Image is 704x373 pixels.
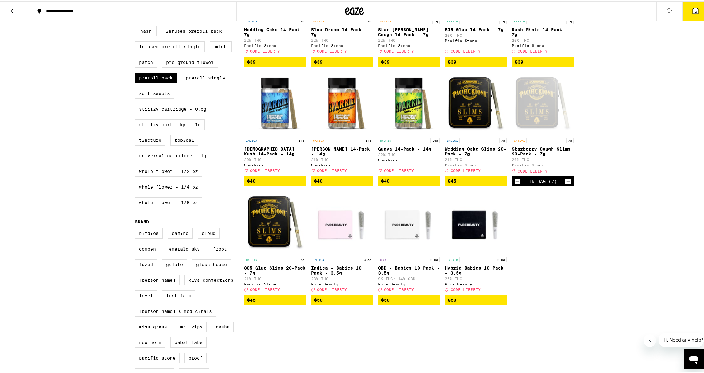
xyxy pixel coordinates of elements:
[317,167,347,171] span: CODE LIBERTY
[445,275,507,280] p: 26% THC
[384,48,414,52] span: CODE LIBERTY
[445,26,507,31] p: 805 Glue 14-Pack - 7g
[512,136,527,142] p: SATIVA
[244,294,306,304] button: Add to bag
[565,177,571,183] button: Increment
[135,165,202,175] label: Whole Flower - 1/2 oz
[445,71,507,175] a: Open page for Wedding Cake Slims 20-Pack - 7g from Pacific Stone
[135,118,205,129] label: STIIIZY Cartridge - 1g
[244,281,306,285] div: Pacific Stone
[512,156,574,160] p: 20% THC
[445,256,460,261] p: HYBRID
[311,190,373,252] img: Pure Beauty - Indica - Babies 10 Pack - 3.5g
[384,286,414,290] span: CODE LIBERTY
[135,71,177,82] label: Preroll Pack
[445,294,507,304] button: Add to bag
[512,42,574,46] div: Pacific Stone
[445,162,507,166] div: Pacific Stone
[311,294,373,304] button: Add to bag
[429,256,440,261] p: 3.5g
[378,151,440,155] p: 22% THC
[244,190,306,294] a: Open page for 805 Glue Slims 20-Pack - 7g from Pacific Stone
[299,256,306,261] p: 7g
[314,177,323,182] span: $40
[378,26,440,36] p: Star-[PERSON_NAME] Cough 14-Pack - 7g
[445,190,507,252] img: Pure Beauty - Hybrid Babies 10 Pack - 3.5g
[244,37,306,41] p: 22% THC
[168,227,193,237] label: Camino
[192,258,231,269] label: Glass House
[499,136,507,142] p: 7g
[496,256,507,261] p: 3.5g
[135,134,165,144] label: Tincture
[378,145,440,150] p: Guava 14-Pack - 14g
[378,55,440,66] button: Add to bag
[162,258,187,269] label: Gelato
[451,48,481,52] span: CODE LIBERTY
[135,103,210,113] label: STIIIZY Cartridge - 0.5g
[366,17,373,23] p: 7g
[135,258,157,269] label: Fuzed
[311,55,373,66] button: Add to bag
[451,167,481,171] span: CODE LIBERTY
[244,256,259,261] p: HYBRID
[518,48,548,52] span: CODE LIBERTY
[512,145,574,155] p: Starberry Cough Slims 20-Pack - 7g
[314,296,323,301] span: $50
[512,26,574,36] p: Kush Mints 14-Pack - 7g
[244,42,306,46] div: Pacific Stone
[378,17,393,23] p: SATIVA
[311,156,373,160] p: 21% THC
[170,336,207,347] label: Pabst Labs
[514,177,520,183] button: Decrement
[170,134,198,144] label: Topical
[311,264,373,274] p: Indica - Babies 10 Pack - 3.5g
[135,218,149,223] legend: Brand
[297,136,306,142] p: 14g
[378,190,440,294] a: Open page for CBD - Babies 10 Pack - 3.5g from Pure Beauty
[445,175,507,185] button: Add to bag
[244,26,306,36] p: Wedding Cake 14-Pack - 7g
[135,40,205,51] label: Infused Preroll Single
[378,37,440,41] p: 22% THC
[135,180,202,191] label: Whole Flower - 1/4 oz
[512,162,574,166] div: Pacific Stone
[165,242,204,253] label: Emerald Sky
[135,196,202,207] label: Whole Flower - 1/8 oz
[311,190,373,294] a: Open page for Indica - Babies 10 Pack - 3.5g from Pure Beauty
[566,136,574,142] p: 7g
[244,275,306,280] p: 21% THC
[515,58,523,63] span: $39
[244,162,306,166] div: Sparkiez
[162,56,218,66] label: Pre-ground Flower
[299,17,306,23] p: 7g
[566,17,574,23] p: 7g
[135,56,157,66] label: Patch
[311,145,373,155] p: [PERSON_NAME] 14-Pack - 14g
[184,351,207,362] label: Proof
[445,264,507,274] p: Hybrid Babies 10 Pack - 3.5g
[311,275,373,280] p: 28% THC
[451,286,481,290] span: CODE LIBERTY
[684,348,704,368] iframe: Button to launch messaging window
[430,136,440,142] p: 14g
[311,162,373,166] div: Sparkiez
[311,26,373,36] p: Blue Dream 14-Pack - 7g
[317,48,347,52] span: CODE LIBERTY
[162,25,226,35] label: Infused Preroll Pack
[247,177,256,182] span: $40
[445,37,507,41] div: Pacific Stone
[378,175,440,185] button: Add to bag
[378,71,440,175] a: Open page for Guava 14-Pack - 14g from Sparkiez
[311,256,326,261] p: INDICA
[445,55,507,66] button: Add to bag
[311,71,373,133] img: Sparkiez - Jack 14-Pack - 14g
[512,55,574,66] button: Add to bag
[378,42,440,46] div: Pacific Stone
[378,157,440,161] div: Sparkiez
[135,87,174,98] label: Soft Sweets
[198,227,220,237] label: Cloud
[184,274,237,284] label: Kiva Confections
[378,264,440,274] p: CBD - Babies 10 Pack - 3.5g
[448,58,456,63] span: $39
